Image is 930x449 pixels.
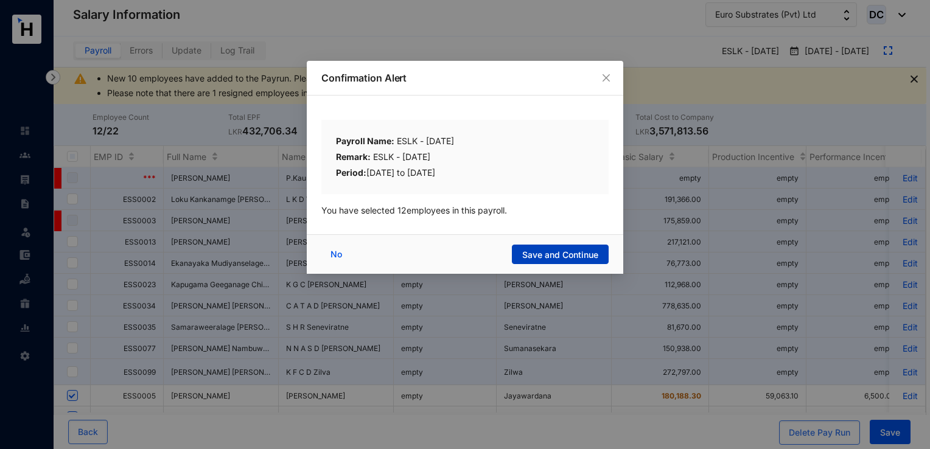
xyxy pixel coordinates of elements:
span: You have selected 12 employees in this payroll. [321,205,507,215]
b: Payroll Name: [336,136,394,146]
span: close [601,73,611,83]
button: Close [600,71,613,85]
div: [DATE] to [DATE] [336,166,594,179]
button: Save and Continue [512,245,609,264]
p: Confirmation Alert [321,71,609,85]
span: No [330,248,342,261]
div: ESLK - [DATE] [336,134,594,150]
b: Remark: [336,151,371,162]
div: ESLK - [DATE] [336,150,594,166]
button: No [321,245,354,264]
span: Save and Continue [522,249,598,261]
b: Period: [336,167,366,178]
